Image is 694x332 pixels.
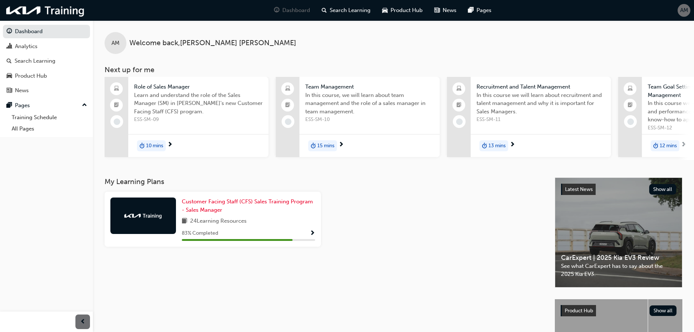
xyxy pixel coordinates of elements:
[305,83,434,91] span: Team Management
[322,6,327,15] span: search-icon
[434,6,440,15] span: news-icon
[310,229,315,238] button: Show Progress
[182,229,218,238] span: 83 % Completed
[376,3,428,18] a: car-iconProduct Hub
[105,177,543,186] h3: My Learning Plans
[468,6,474,15] span: pages-icon
[7,43,12,50] span: chart-icon
[330,6,370,15] span: Search Learning
[628,84,633,94] span: laptop-icon
[653,141,658,151] span: duration-icon
[456,84,462,94] span: laptop-icon
[111,39,119,47] span: AM
[628,101,633,110] span: booktick-icon
[456,101,462,110] span: booktick-icon
[15,72,47,80] div: Product Hub
[391,6,423,15] span: Product Hub
[182,217,187,226] span: book-icon
[561,262,676,278] span: See what CarExpert has to say about the 2025 Kia EV3.
[7,58,12,65] span: search-icon
[9,112,90,123] a: Training Schedule
[129,39,296,47] span: Welcome back , [PERSON_NAME] [PERSON_NAME]
[555,177,682,288] a: Latest NewsShow allCarExpert | 2025 Kia EV3 ReviewSee what CarExpert has to say about the 2025 Ki...
[482,141,487,151] span: duration-icon
[477,6,491,15] span: Pages
[477,91,605,116] span: In this course we will learn about recruitment and talent management and why it is important for ...
[338,142,344,148] span: next-icon
[443,6,456,15] span: News
[268,3,316,18] a: guage-iconDashboard
[561,254,676,262] span: CarExpert | 2025 Kia EV3 Review
[182,198,313,213] span: Customer Facing Staff (CFS) Sales Training Program - Sales Manager
[105,77,268,157] a: Role of Sales ManagerLearn and understand the role of the Sales Manager (SM) in [PERSON_NAME]'s n...
[114,84,119,94] span: laptop-icon
[456,118,463,125] span: learningRecordVerb_NONE-icon
[15,86,29,95] div: News
[274,6,279,15] span: guage-icon
[3,54,90,68] a: Search Learning
[123,212,163,219] img: kia-training
[477,83,605,91] span: Recruitment and Talent Management
[310,230,315,237] span: Show Progress
[15,101,30,110] div: Pages
[15,42,38,51] div: Analytics
[7,28,12,35] span: guage-icon
[276,77,440,157] a: Team ManagementIn this course, we will learn about team management and the role of a sales manage...
[140,141,145,151] span: duration-icon
[146,142,163,150] span: 10 mins
[114,101,119,110] span: booktick-icon
[489,142,506,150] span: 13 mins
[3,23,90,99] button: DashboardAnalyticsSearch LearningProduct HubNews
[7,87,12,94] span: news-icon
[462,3,497,18] a: pages-iconPages
[305,116,434,124] span: ESS-SM-10
[82,101,87,110] span: up-icon
[7,102,12,109] span: pages-icon
[561,184,676,195] a: Latest NewsShow all
[477,116,605,124] span: ESS-SM-11
[565,308,593,314] span: Product Hub
[3,99,90,112] button: Pages
[660,142,677,150] span: 12 mins
[3,84,90,97] a: News
[678,4,690,17] button: AM
[282,6,310,15] span: Dashboard
[80,317,86,327] span: prev-icon
[428,3,462,18] a: news-iconNews
[316,3,376,18] a: search-iconSearch Learning
[627,118,634,125] span: learningRecordVerb_NONE-icon
[305,91,434,116] span: In this course, we will learn about team management and the role of a sales manager in team manag...
[565,186,593,192] span: Latest News
[15,57,55,65] div: Search Learning
[285,84,290,94] span: laptop-icon
[4,3,87,18] img: kia-training
[134,91,263,116] span: Learn and understand the role of the Sales Manager (SM) in [PERSON_NAME]'s new Customer Facing St...
[7,73,12,79] span: car-icon
[317,142,334,150] span: 15 mins
[285,118,291,125] span: learningRecordVerb_NONE-icon
[285,101,290,110] span: booktick-icon
[167,142,173,148] span: next-icon
[510,142,515,148] span: next-icon
[447,77,611,157] a: Recruitment and Talent ManagementIn this course we will learn about recruitment and talent manage...
[561,305,677,317] a: Product HubShow all
[134,83,263,91] span: Role of Sales Manager
[650,305,677,316] button: Show all
[382,6,388,15] span: car-icon
[3,40,90,53] a: Analytics
[9,123,90,134] a: All Pages
[649,184,677,195] button: Show all
[3,25,90,38] a: Dashboard
[190,217,247,226] span: 24 Learning Resources
[680,6,688,15] span: AM
[182,198,315,214] a: Customer Facing Staff (CFS) Sales Training Program - Sales Manager
[93,66,694,74] h3: Next up for me
[681,142,686,148] span: next-icon
[3,69,90,83] a: Product Hub
[311,141,316,151] span: duration-icon
[134,116,263,124] span: ESS-SM-09
[114,118,120,125] span: learningRecordVerb_NONE-icon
